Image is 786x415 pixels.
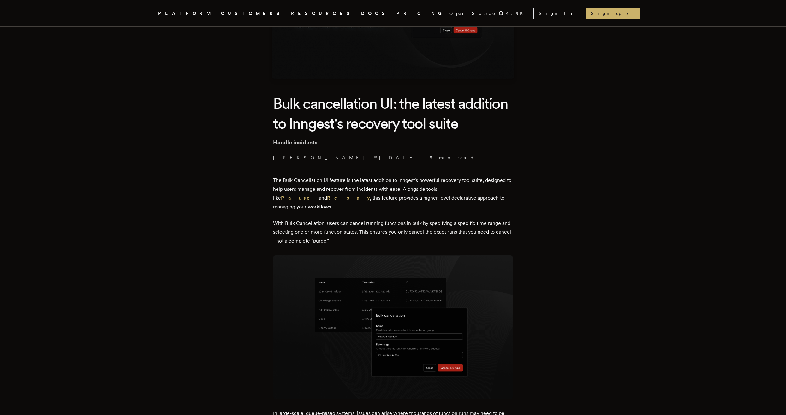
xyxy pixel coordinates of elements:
[396,9,445,17] a: PRICING
[586,8,640,19] a: Sign up
[506,10,527,16] span: 4.9 K
[361,9,389,17] a: DOCS
[273,94,513,133] h1: Bulk cancellation UI: the latest addition to Inngest's recovery tool suite
[273,219,513,245] p: With Bulk Cancellation, users can cancel running functions in bulk by specifying a specific time ...
[374,155,419,161] span: [DATE]
[273,155,513,161] p: [PERSON_NAME] · ·
[158,9,213,17] button: PLATFORM
[273,255,513,399] img: Bulk cancellation user interface
[273,138,513,147] p: Handle incidents
[281,195,319,201] a: Pause
[449,10,496,16] span: Open Source
[430,155,474,161] span: 5 min read
[624,10,634,16] span: →
[327,195,370,201] a: Replay
[291,9,354,17] button: RESOURCES
[533,8,581,19] a: Sign In
[221,9,283,17] a: CUSTOMERS
[273,176,513,211] p: The Bulk Cancellation UI feature is the latest addition to Inngest's powerful recovery tool suite...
